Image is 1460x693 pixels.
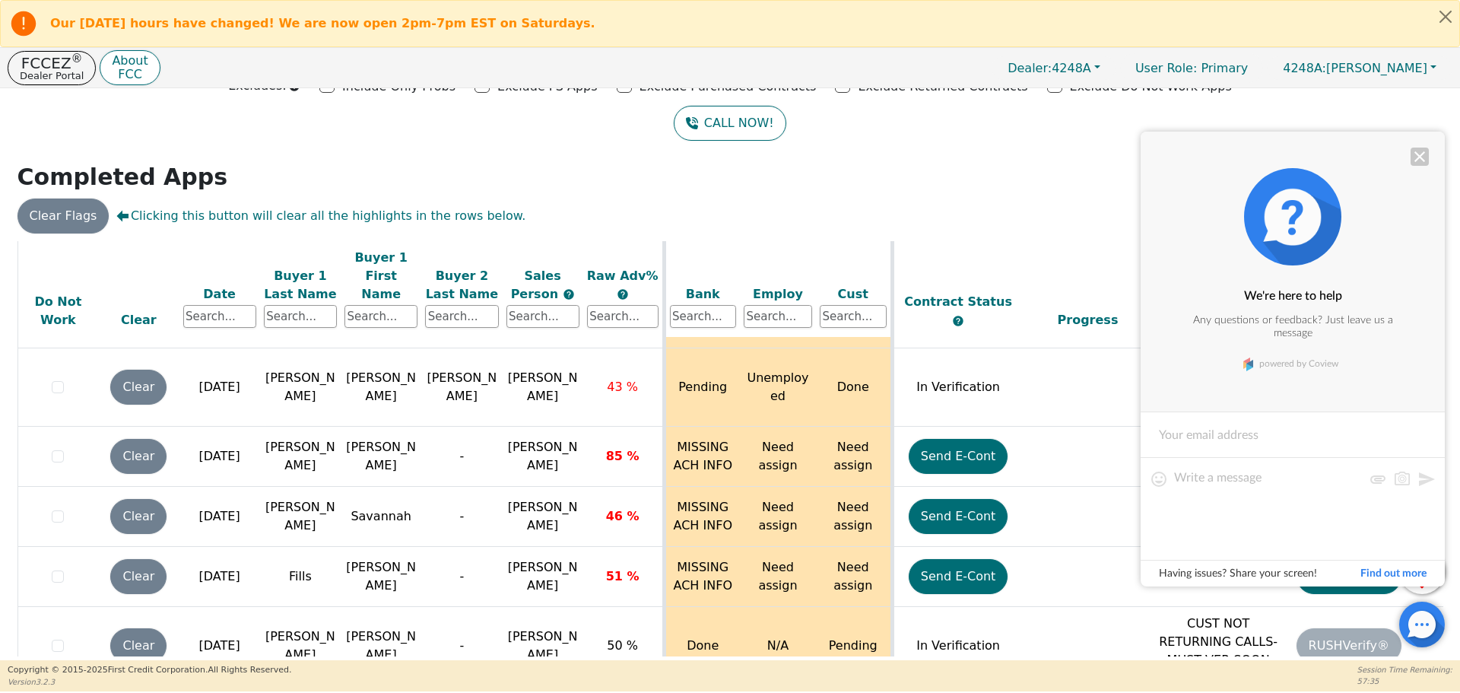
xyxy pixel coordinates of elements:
[110,559,167,594] button: Clear
[179,348,260,427] td: [DATE]
[8,664,291,677] p: Copyright © 2015- 2025 First Credit Corporation.
[740,348,816,427] td: Unemployed
[740,427,816,487] td: Need assign
[179,487,260,547] td: [DATE]
[421,487,502,547] td: -
[1157,615,1280,669] p: CUST NOT RETURNING CALLS-MUST VER SOON
[904,294,1012,309] span: Contract Status
[606,509,640,523] span: 46 %
[1244,290,1342,302] div: We're here to help
[260,547,341,607] td: Fills
[744,305,812,328] input: Search...
[909,439,1008,474] button: Send E-Cont
[511,268,563,300] span: Sales Person
[740,547,816,607] td: Need assign
[670,305,737,328] input: Search...
[341,607,421,685] td: [PERSON_NAME]
[102,311,175,329] div: Clear
[740,487,816,547] td: Need assign
[264,266,337,303] div: Buyer 1 Last Name
[607,380,638,394] span: 43 %
[183,285,256,303] div: Date
[909,499,1008,534] button: Send E-Cont
[421,348,502,427] td: [PERSON_NAME]
[992,56,1116,80] a: Dealer:4248A
[260,348,341,427] td: [PERSON_NAME]
[820,285,887,303] div: Cust
[425,305,498,328] input: Search...
[816,487,892,547] td: Need assign
[344,305,417,328] input: Search...
[100,50,160,86] button: AboutFCC
[1234,352,1352,375] a: powered by Coview
[421,547,502,607] td: -
[664,547,740,607] td: MISSING ACH INFO
[179,547,260,607] td: [DATE]
[260,427,341,487] td: [PERSON_NAME]
[179,427,260,487] td: [DATE]
[341,547,421,607] td: [PERSON_NAME]
[670,285,737,303] div: Bank
[110,628,167,663] button: Clear
[341,348,421,427] td: [PERSON_NAME]
[17,199,109,234] button: Clear Flags
[1267,56,1452,80] button: 4248A:[PERSON_NAME]
[674,106,786,141] button: CALL NOW!
[508,440,578,472] span: [PERSON_NAME]
[606,569,640,583] span: 51 %
[1141,412,1445,457] input: Your email address
[1186,314,1399,340] div: Any questions or feedback? Just leave us a message
[816,607,892,685] td: Pending
[421,427,502,487] td: -
[1120,53,1263,83] p: Primary
[508,500,578,532] span: [PERSON_NAME]
[587,305,659,328] input: Search...
[892,348,1023,427] td: In Verification
[421,607,502,685] td: -
[587,268,659,282] span: Raw Adv%
[664,427,740,487] td: MISSING ACH INFO
[909,559,1008,594] button: Send E-Cont
[8,51,96,85] button: FCCEZ®Dealer Portal
[208,665,291,675] span: All Rights Reserved.
[50,16,595,30] b: Our [DATE] hours have changed! We are now open 2pm-7pm EST on Saturdays.
[1135,61,1197,75] span: User Role :
[816,427,892,487] td: Need assign
[71,52,83,65] sup: ®
[892,607,1023,685] td: In Verification
[112,55,148,67] p: About
[1027,311,1150,329] div: Progress
[816,547,892,607] td: Need assign
[17,164,228,190] strong: Completed Apps
[341,427,421,487] td: [PERSON_NAME]
[8,676,291,688] p: Version 3.2.3
[183,305,256,328] input: Search...
[110,370,167,405] button: Clear
[607,638,638,653] span: 50 %
[664,487,740,547] td: MISSING ACH INFO
[22,293,95,329] div: Do Not Work
[664,348,740,427] td: Pending
[264,305,337,328] input: Search...
[1283,61,1326,75] span: 4248A:
[1357,676,1452,687] p: 57:35
[606,449,640,463] span: 85 %
[110,439,167,474] button: Clear
[1432,1,1459,32] button: Close alert
[508,560,578,593] span: [PERSON_NAME]
[816,348,892,427] td: Done
[1159,568,1360,579] div: Having issues? Share your screen!
[341,487,421,547] td: Savannah
[506,305,579,328] input: Search...
[20,71,84,81] p: Dealer Portal
[1360,568,1427,579] div: Find out more
[820,305,887,328] input: Search...
[1008,61,1091,75] span: 4248A
[664,607,740,685] td: Done
[508,629,578,662] span: [PERSON_NAME]
[110,499,167,534] button: Clear
[1008,61,1052,75] span: Dealer:
[508,370,578,403] span: [PERSON_NAME]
